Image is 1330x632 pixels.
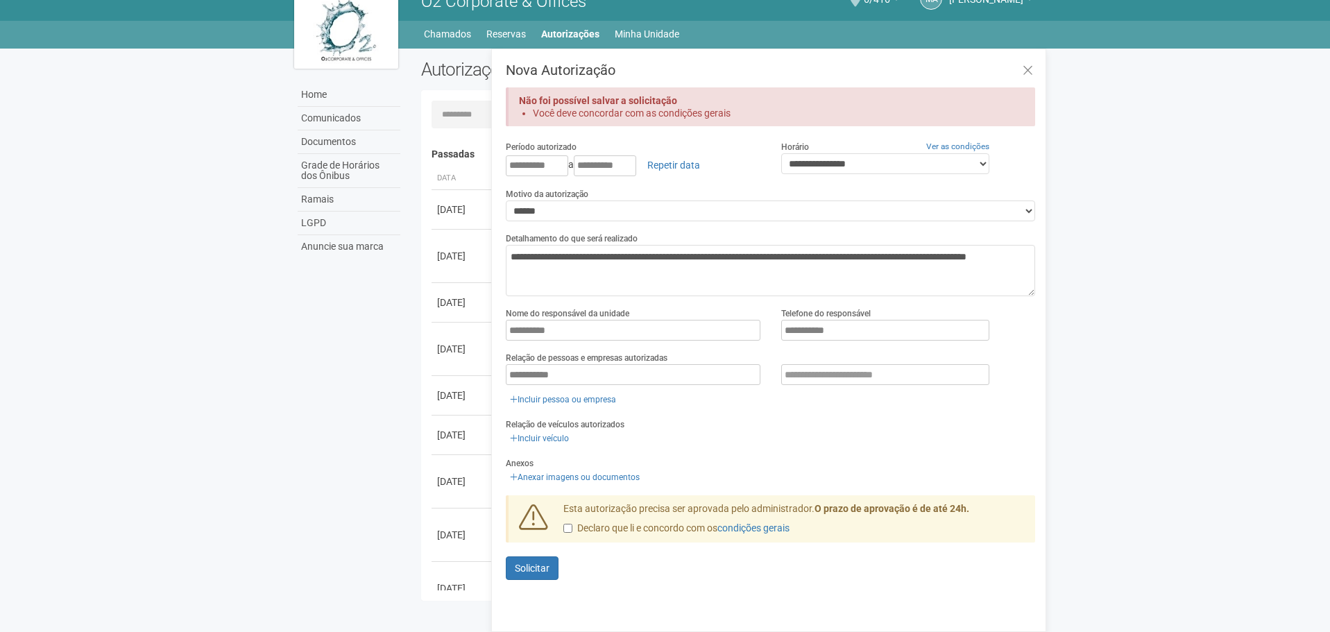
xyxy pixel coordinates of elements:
[298,107,400,130] a: Comunicados
[506,141,577,153] label: Período autorizado
[506,188,588,200] label: Motivo da autorização
[506,153,760,177] div: a
[781,307,871,320] label: Telefone do responsável
[563,522,790,536] label: Declaro que li e concordo com os
[506,556,559,580] button: Solicitar
[424,24,471,44] a: Chamados
[432,167,494,190] th: Data
[437,296,488,309] div: [DATE]
[421,59,718,80] h2: Autorizações
[298,83,400,107] a: Home
[615,24,679,44] a: Minha Unidade
[437,581,488,595] div: [DATE]
[437,428,488,442] div: [DATE]
[519,95,677,106] strong: Não foi possível salvar a solicitação
[298,235,400,258] a: Anuncie sua marca
[506,431,573,446] a: Incluir veículo
[553,502,1036,543] div: Esta autorização precisa ser aprovada pelo administrador.
[533,107,1011,119] li: Você deve concordar com as condições gerais
[506,63,1035,77] h3: Nova Autorização
[781,141,809,153] label: Horário
[298,154,400,188] a: Grade de Horários dos Ônibus
[515,563,549,574] span: Solicitar
[506,418,624,431] label: Relação de veículos autorizados
[541,24,599,44] a: Autorizações
[717,522,790,533] a: condições gerais
[437,203,488,216] div: [DATE]
[432,149,1026,160] h4: Passadas
[437,528,488,542] div: [DATE]
[506,352,667,364] label: Relação de pessoas e empresas autorizadas
[437,342,488,356] div: [DATE]
[298,212,400,235] a: LGPD
[506,232,638,245] label: Detalhamento do que será realizado
[506,470,644,485] a: Anexar imagens ou documentos
[638,153,709,177] a: Repetir data
[437,475,488,488] div: [DATE]
[506,307,629,320] label: Nome do responsável da unidade
[298,188,400,212] a: Ramais
[926,142,989,151] a: Ver as condições
[437,388,488,402] div: [DATE]
[486,24,526,44] a: Reservas
[298,130,400,154] a: Documentos
[437,249,488,263] div: [DATE]
[815,503,969,514] strong: O prazo de aprovação é de até 24h.
[563,524,572,533] input: Declaro que li e concordo com oscondições gerais
[506,457,534,470] label: Anexos
[506,392,620,407] a: Incluir pessoa ou empresa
